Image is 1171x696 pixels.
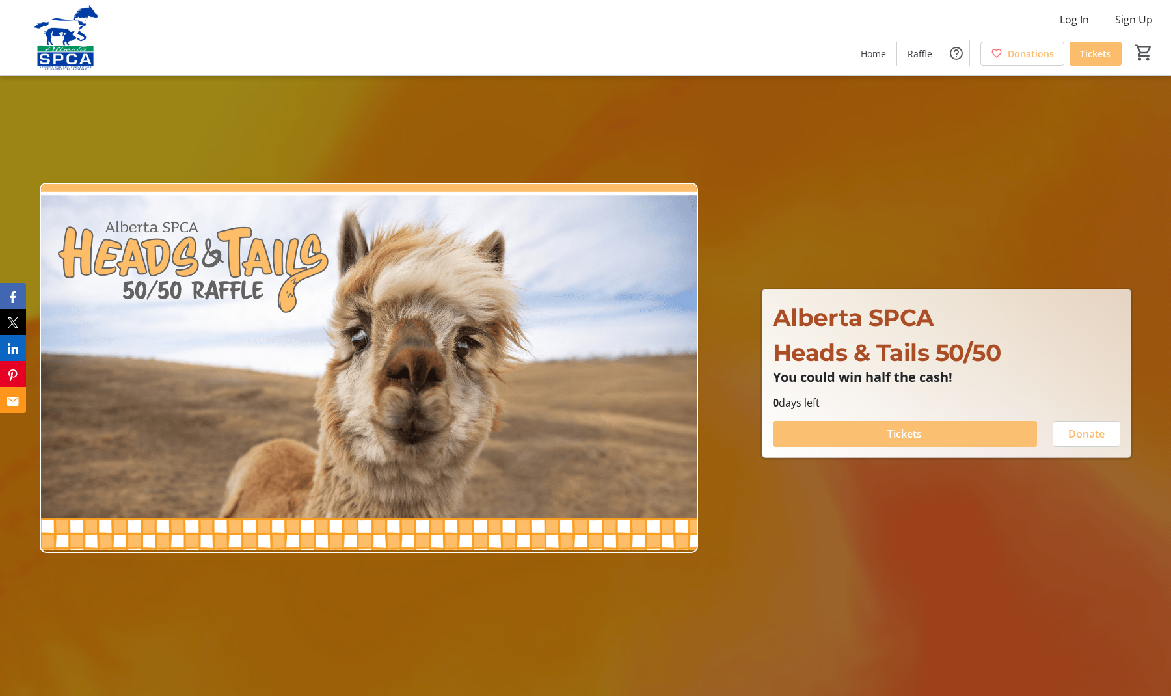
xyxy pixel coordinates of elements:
[1068,426,1105,442] span: Donate
[1070,42,1122,66] a: Tickets
[980,42,1064,66] a: Donations
[1060,12,1089,27] span: Log In
[897,42,943,66] a: Raffle
[1080,47,1111,60] span: Tickets
[773,370,1120,384] p: You could win half the cash!
[8,5,124,70] img: Alberta SPCA's Logo
[850,42,896,66] a: Home
[1049,9,1099,30] button: Log In
[1008,47,1054,60] span: Donations
[1053,421,1120,447] button: Donate
[773,395,1120,410] p: days left
[773,338,1001,367] span: Heads & Tails 50/50
[908,47,932,60] span: Raffle
[943,40,969,66] button: Help
[887,426,922,442] span: Tickets
[1115,12,1153,27] span: Sign Up
[773,303,934,332] span: Alberta SPCA
[1132,41,1155,64] button: Cart
[1105,9,1163,30] button: Sign Up
[773,421,1037,447] button: Tickets
[40,183,698,553] img: Campaign CTA Media Photo
[861,47,886,60] span: Home
[773,395,779,410] span: 0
